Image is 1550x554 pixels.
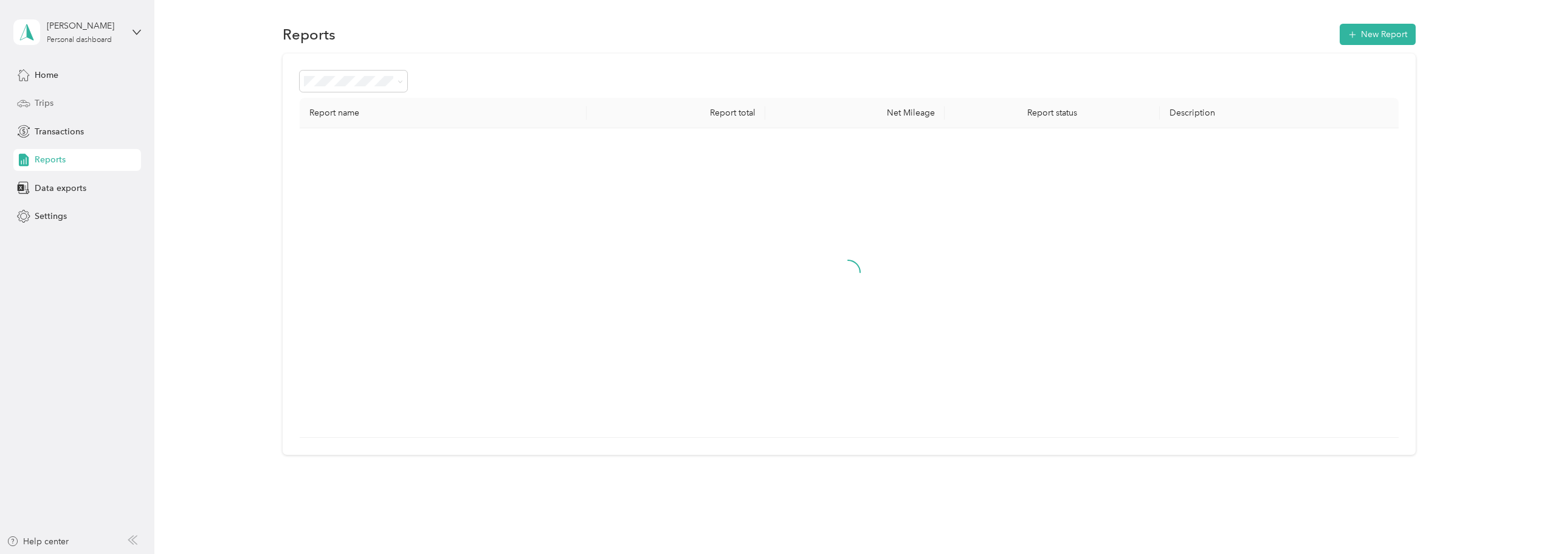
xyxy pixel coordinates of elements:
[300,98,587,128] th: Report name
[35,210,67,223] span: Settings
[1340,24,1416,45] button: New Report
[1160,98,1399,128] th: Description
[35,125,84,138] span: Transactions
[35,153,66,166] span: Reports
[954,108,1150,118] div: Report status
[35,69,58,81] span: Home
[47,36,112,44] div: Personal dashboard
[47,19,123,32] div: [PERSON_NAME]
[283,28,336,41] h1: Reports
[35,182,86,195] span: Data exports
[765,98,945,128] th: Net Mileage
[587,98,766,128] th: Report total
[7,535,69,548] button: Help center
[1482,486,1550,554] iframe: Everlance-gr Chat Button Frame
[35,97,53,109] span: Trips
